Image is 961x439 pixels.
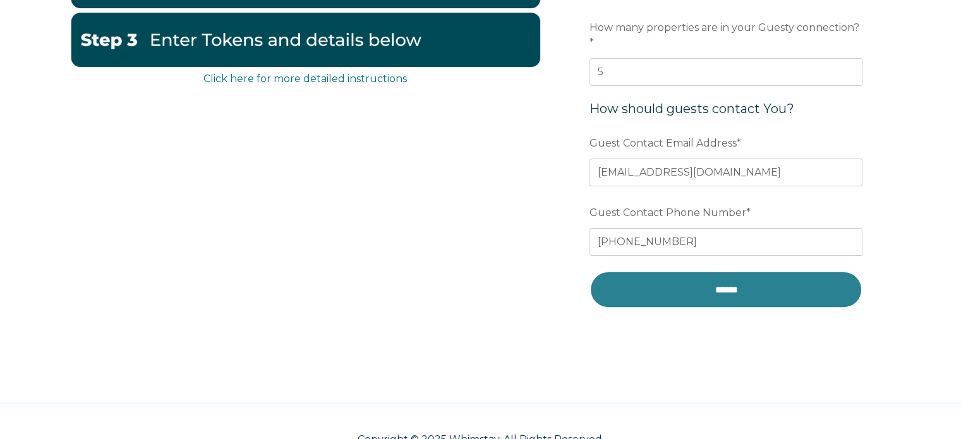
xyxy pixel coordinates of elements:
[589,101,794,116] span: How should guests contact You?
[589,228,862,256] input: 555-555-5555
[589,18,859,37] span: How many properties are in your Guesty connection?
[589,133,737,153] span: Guest Contact Email Address
[589,203,746,222] span: Guest Contact Phone Number
[70,13,540,67] img: EnterbelowGuesty
[203,73,407,85] a: Click here for more detailed instructions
